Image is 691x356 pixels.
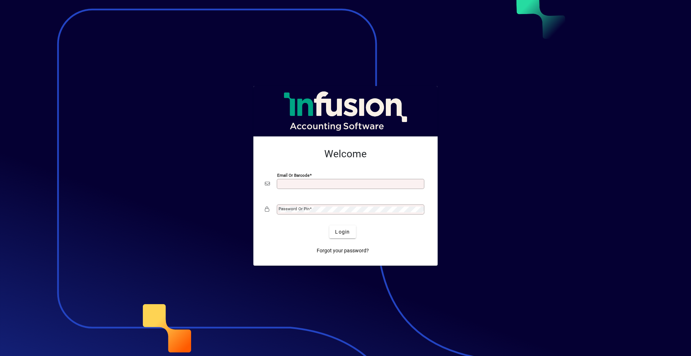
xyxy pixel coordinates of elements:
[279,206,310,211] mat-label: Password or Pin
[335,228,350,236] span: Login
[314,244,372,257] a: Forgot your password?
[317,247,369,254] span: Forgot your password?
[329,225,356,238] button: Login
[277,173,310,178] mat-label: Email or Barcode
[265,148,426,160] h2: Welcome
